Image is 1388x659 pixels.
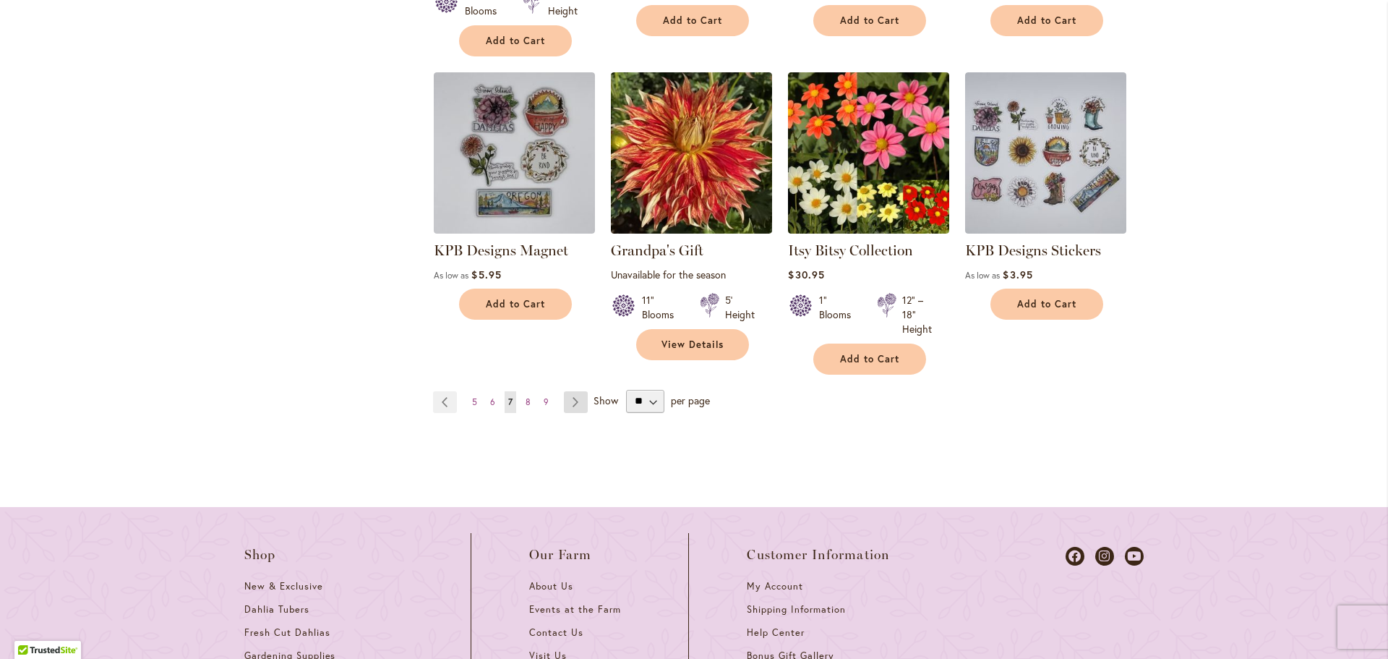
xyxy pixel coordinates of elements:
span: 9 [544,396,549,407]
button: Add to Cart [459,25,572,56]
span: $5.95 [471,268,501,281]
button: Add to Cart [990,5,1103,36]
iframe: Launch Accessibility Center [11,608,51,648]
span: Fresh Cut Dahlias [244,626,330,639]
span: Add to Cart [1017,14,1076,27]
span: 7 [508,396,513,407]
a: KPB Designs Stickers [965,242,1101,259]
div: 11" Blooms [642,293,682,322]
span: Add to Cart [1017,298,1076,310]
span: Help Center [747,626,805,639]
button: Add to Cart [813,5,926,36]
a: Itsy Bitsy Collection [788,223,949,237]
span: $30.95 [788,268,824,281]
span: Contact Us [529,626,583,639]
span: Shop [244,548,276,562]
span: Events at the Farm [529,603,620,616]
img: Grandpa's Gift [611,72,772,234]
span: My Account [747,580,803,592]
a: KPB Designs Magnet [434,223,595,237]
a: View Details [636,329,749,360]
img: Itsy Bitsy Collection [788,72,949,234]
a: 9 [540,391,552,413]
span: 5 [472,396,477,407]
img: KPB Designs Magnet [434,72,595,234]
span: per page [671,393,710,407]
button: Add to Cart [813,344,926,375]
span: 8 [526,396,531,407]
span: Show [594,393,618,407]
div: 12" – 18" Height [902,293,932,336]
div: 1" Blooms [819,293,860,336]
a: 8 [522,391,534,413]
button: Add to Cart [636,5,749,36]
span: Add to Cart [840,14,899,27]
img: KPB Designs Stickers [965,72,1126,234]
a: Grandpa's Gift [611,223,772,237]
span: Dahlia Tubers [244,603,309,616]
a: KPB Designs Stickers [965,223,1126,237]
a: Dahlias on Instagram [1095,547,1114,566]
a: 5 [468,391,481,413]
span: Add to Cart [486,298,545,310]
span: Add to Cart [486,35,545,47]
span: New & Exclusive [244,580,323,592]
span: As low as [434,270,468,281]
span: Add to Cart [840,353,899,365]
span: $3.95 [1003,268,1032,281]
span: Add to Cart [663,14,722,27]
span: As low as [965,270,1000,281]
div: 5' Height [725,293,755,322]
span: View Details [661,339,724,351]
span: Our Farm [529,548,591,562]
span: Customer Information [747,548,890,562]
a: Dahlias on Youtube [1125,547,1144,566]
span: 6 [490,396,495,407]
a: Itsy Bitsy Collection [788,242,913,259]
a: Dahlias on Facebook [1066,547,1084,566]
a: 6 [487,391,499,413]
a: KPB Designs Magnet [434,242,568,259]
button: Add to Cart [990,289,1103,320]
span: About Us [529,580,573,592]
button: Add to Cart [459,289,572,320]
p: Unavailable for the season [611,268,772,281]
span: Shipping Information [747,603,845,616]
a: Grandpa's Gift [611,242,703,259]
